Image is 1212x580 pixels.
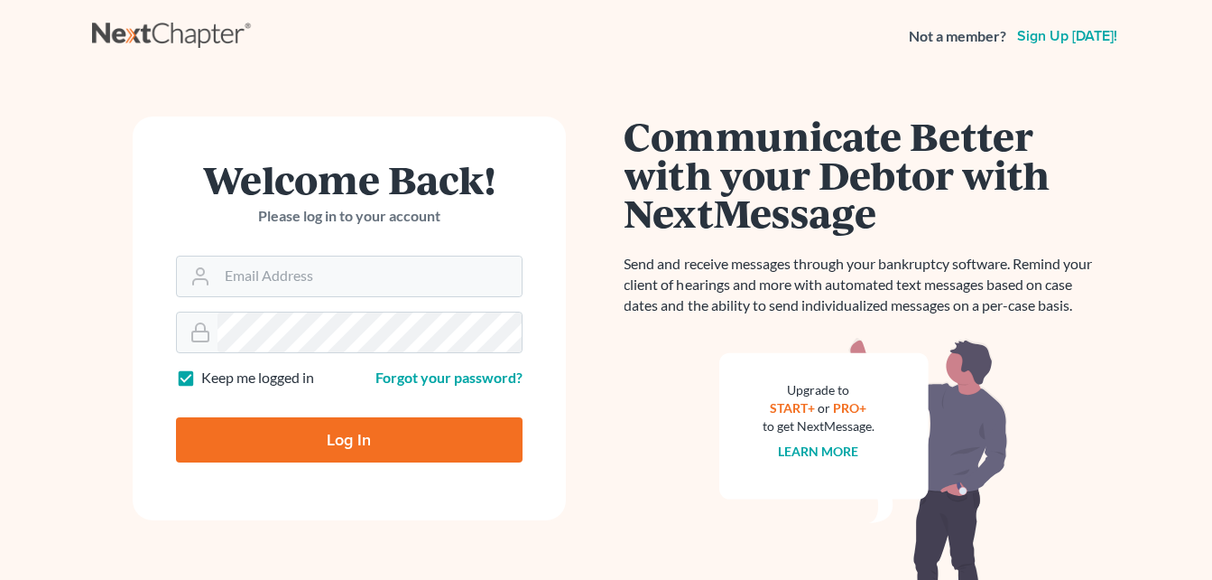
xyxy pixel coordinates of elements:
[778,444,858,459] a: Learn more
[909,26,1006,47] strong: Not a member?
[763,381,874,399] div: Upgrade to
[818,400,830,416] span: or
[770,400,815,416] a: START+
[375,369,523,386] a: Forgot your password?
[176,417,523,463] input: Log In
[176,206,523,227] p: Please log in to your account
[625,117,1103,232] h1: Communicate Better with your Debtor with NextMessage
[176,160,523,199] h1: Welcome Back!
[833,400,866,416] a: PRO+
[1013,29,1121,43] a: Sign up [DATE]!
[763,417,874,435] div: to get NextMessage.
[201,368,314,388] label: Keep me logged in
[625,254,1103,316] p: Send and receive messages through your bankruptcy software. Remind your client of hearings and mo...
[217,257,522,296] input: Email Address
